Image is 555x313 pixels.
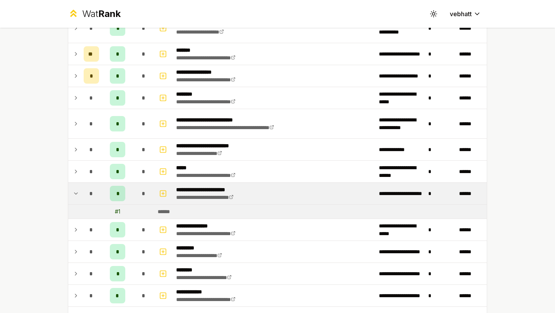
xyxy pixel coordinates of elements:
[450,9,472,19] span: vebhatt
[115,208,120,215] div: # 1
[82,8,121,20] div: Wat
[444,7,487,21] button: vebhatt
[98,8,121,19] span: Rank
[68,8,121,20] a: WatRank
